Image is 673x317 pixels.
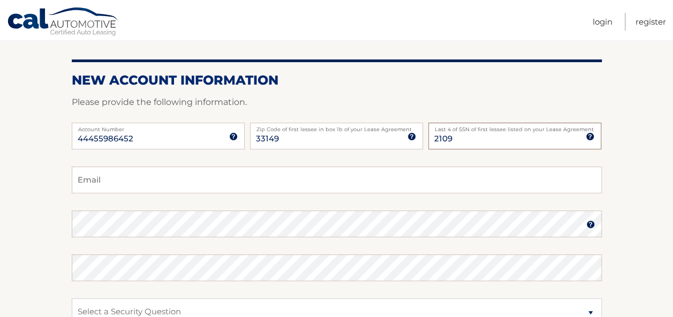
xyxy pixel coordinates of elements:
h2: New Account Information [72,72,602,88]
input: SSN or EIN (last 4 digits only) [428,123,601,149]
a: Login [593,13,612,31]
label: Last 4 of SSN of first lessee listed on your Lease Agreement [428,123,601,131]
input: Account Number [72,123,245,149]
a: Register [636,13,666,31]
img: tooltip.svg [586,220,595,229]
img: tooltip.svg [586,132,594,141]
input: Zip Code [250,123,423,149]
img: tooltip.svg [229,132,238,141]
img: tooltip.svg [407,132,416,141]
p: Please provide the following information. [72,95,602,110]
label: Zip Code of first lessee in box 1b of your Lease Agreement [250,123,423,131]
label: Account Number [72,123,245,131]
a: Cal Automotive [7,7,119,38]
input: Email [72,167,602,193]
